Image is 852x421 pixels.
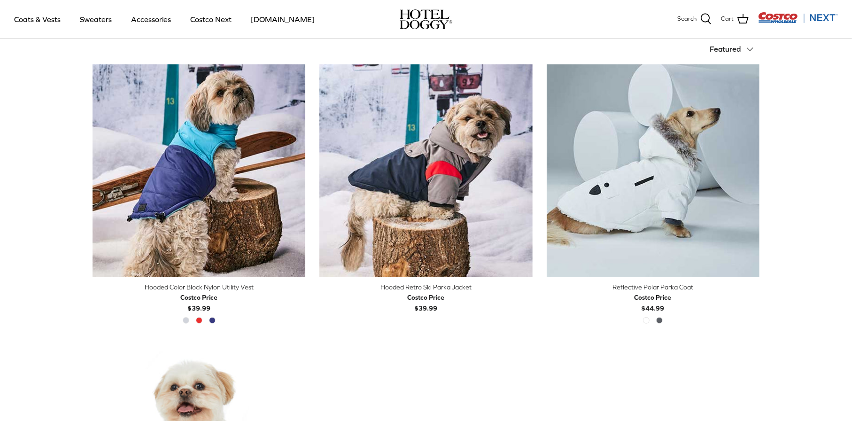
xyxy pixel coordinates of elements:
[71,3,120,35] a: Sweaters
[400,9,452,29] a: hoteldoggy.com hoteldoggycom
[758,12,838,23] img: Costco Next
[721,13,749,25] a: Cart
[123,3,179,35] a: Accessories
[93,282,305,313] a: Hooded Color Block Nylon Utility Vest Costco Price$39.99
[180,292,217,312] b: $39.99
[721,14,734,24] span: Cart
[635,292,672,312] b: $44.99
[677,13,712,25] a: Search
[6,3,69,35] a: Coats & Vests
[758,18,838,25] a: Visit Costco Next
[182,3,240,35] a: Costco Next
[547,64,759,277] a: Reflective Polar Parka Coat
[400,9,452,29] img: hoteldoggycom
[635,292,672,303] div: Costco Price
[710,39,759,60] button: Featured
[547,282,759,313] a: Reflective Polar Parka Coat Costco Price$44.99
[242,3,323,35] a: [DOMAIN_NAME]
[319,64,532,277] a: Hooded Retro Ski Parka Jacket
[547,282,759,292] div: Reflective Polar Parka Coat
[319,282,532,313] a: Hooded Retro Ski Parka Jacket Costco Price$39.99
[180,292,217,303] div: Costco Price
[407,292,444,303] div: Costco Price
[407,292,444,312] b: $39.99
[677,14,697,24] span: Search
[710,45,741,53] span: Featured
[93,282,305,292] div: Hooded Color Block Nylon Utility Vest
[319,282,532,292] div: Hooded Retro Ski Parka Jacket
[93,64,305,277] a: Hooded Color Block Nylon Utility Vest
